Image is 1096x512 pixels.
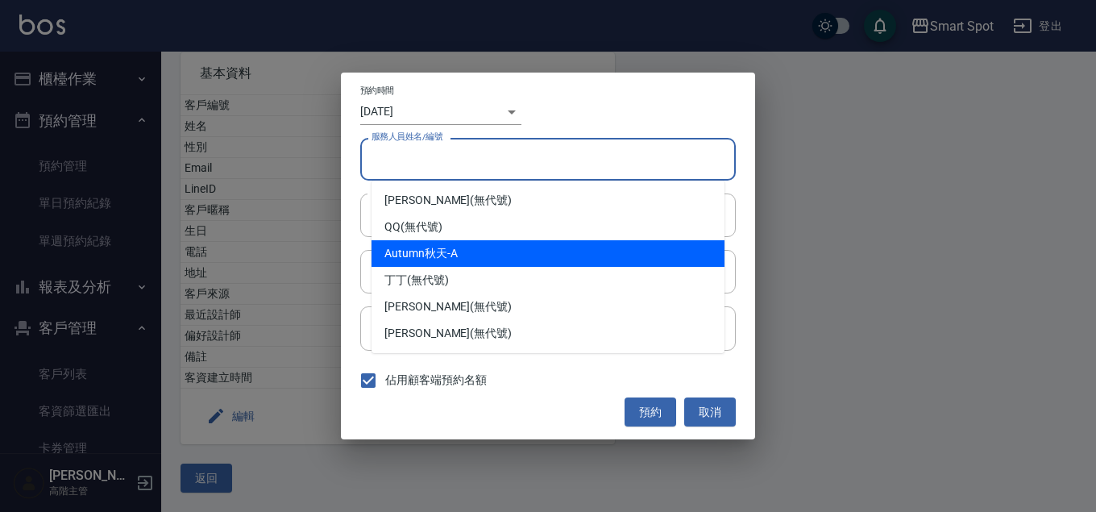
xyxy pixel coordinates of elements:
[372,240,724,267] div: -A
[384,219,401,235] span: QQ
[384,245,447,262] span: Autumn秋天
[625,398,676,427] button: 預約
[360,84,394,96] label: 預約時間
[384,192,470,209] span: [PERSON_NAME]
[372,214,724,240] div: (無代號)
[384,298,470,315] span: [PERSON_NAME]
[372,267,724,293] div: (無代號)
[384,272,407,289] span: 丁丁
[372,320,724,347] div: (無代號)
[372,187,724,214] div: (無代號)
[372,131,442,143] label: 服務人員姓名/編號
[384,325,470,342] span: [PERSON_NAME]
[372,293,724,320] div: (無代號)
[360,98,489,125] input: Choose date, selected date is 2025-10-31
[385,372,487,389] span: 佔用顧客端預約名額
[684,398,736,427] button: 取消
[360,194,736,237] div: 30分鐘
